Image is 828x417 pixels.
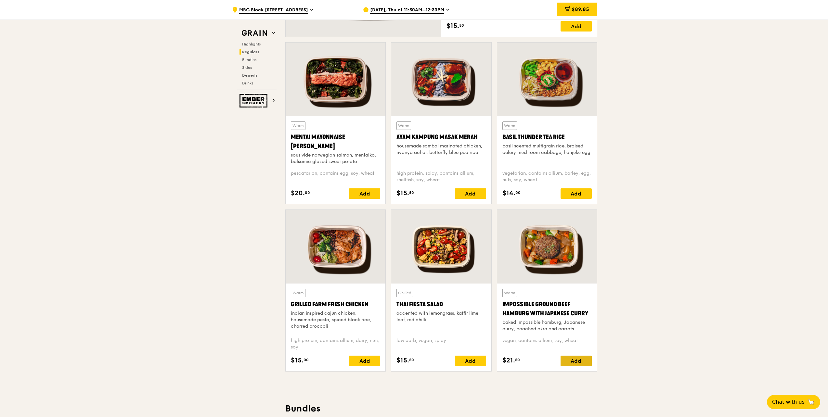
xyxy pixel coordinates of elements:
[572,6,589,12] span: $89.85
[239,7,308,14] span: MBC Block [STREET_ADDRESS]
[242,57,256,62] span: Bundles
[459,23,464,28] span: 50
[239,94,269,107] img: Ember Smokery web logo
[349,188,380,199] div: Add
[561,356,592,366] div: Add
[502,188,515,198] span: $14.
[455,188,486,199] div: Add
[242,65,252,70] span: Sides
[502,143,592,156] div: basil scented multigrain rice, braised celery mushroom cabbage, hanjuku egg
[291,121,305,130] div: Warm
[807,398,815,406] span: 🦙
[502,133,592,142] div: Basil Thunder Tea Rice
[242,42,261,46] span: Highlights
[502,289,517,297] div: Warm
[349,356,380,366] div: Add
[502,170,592,183] div: vegetarian, contains allium, barley, egg, nuts, soy, wheat
[291,300,380,309] div: Grilled Farm Fresh Chicken
[396,310,486,323] div: accented with lemongrass, kaffir lime leaf, red chilli
[455,356,486,366] div: Add
[396,121,411,130] div: Warm
[396,170,486,183] div: high protein, spicy, contains allium, shellfish, soy, wheat
[291,310,380,330] div: indian inspired cajun chicken, housemade pesto, spiced black rice, charred broccoli
[446,21,459,31] span: $15.
[396,337,486,350] div: low carb, vegan, spicy
[409,190,414,195] span: 50
[396,356,409,365] span: $15.
[242,73,257,78] span: Desserts
[291,337,380,350] div: high protein, contains allium, dairy, nuts, soy
[502,300,592,318] div: Impossible Ground Beef Hamburg with Japanese Curry
[502,319,592,332] div: baked Impossible hamburg, Japanese curry, poached okra and carrots
[502,121,517,130] div: Warm
[291,170,380,183] div: pescatarian, contains egg, soy, wheat
[772,398,805,406] span: Chat with us
[515,357,520,362] span: 50
[502,356,515,365] span: $21.
[242,50,259,54] span: Regulars
[291,356,304,365] span: $15.
[396,188,409,198] span: $15.
[285,403,597,414] h3: Bundles
[239,27,269,39] img: Grain web logo
[242,81,253,85] span: Drinks
[370,7,444,14] span: [DATE], Thu at 11:30AM–12:30PM
[304,357,309,362] span: 00
[515,190,521,195] span: 00
[291,133,380,151] div: Mentai Mayonnaise [PERSON_NAME]
[291,188,305,198] span: $20.
[396,143,486,156] div: housemade sambal marinated chicken, nyonya achar, butterfly blue pea rice
[291,152,380,165] div: sous vide norwegian salmon, mentaiko, balsamic glazed sweet potato
[291,289,305,297] div: Warm
[561,21,592,32] div: Add
[396,289,413,297] div: Chilled
[561,188,592,199] div: Add
[502,337,592,350] div: vegan, contains allium, soy, wheat
[396,300,486,309] div: Thai Fiesta Salad
[767,395,820,409] button: Chat with us🦙
[396,133,486,142] div: Ayam Kampung Masak Merah
[409,357,414,362] span: 50
[305,190,310,195] span: 00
